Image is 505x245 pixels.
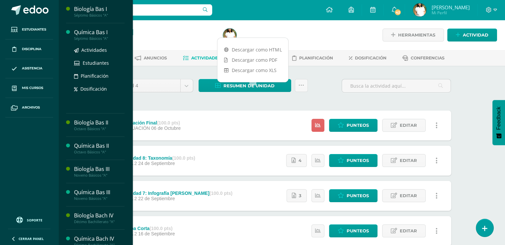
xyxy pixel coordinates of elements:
a: Biología Bas IIINoveno Básicos "A" [74,165,125,178]
span: 16 de Septiembre [138,231,175,236]
img: c7b04b25378ff11843444faa8800c300.png [223,29,236,42]
span: Planificación [299,55,333,60]
a: Química Bas ISéptimo Básicos "A" [74,29,125,41]
span: Punteos [347,154,369,167]
a: Resumen de unidad [199,79,291,92]
div: Biología Bas II [74,119,125,126]
span: Planificación [81,73,109,79]
a: Soporte [8,215,50,224]
a: Asistencia [5,59,53,79]
a: Biología Bas IIOctavo Básicos "A" [74,119,125,131]
a: 3 [287,189,307,202]
span: Editar [400,154,417,167]
span: 22 de Septiembre [138,196,175,201]
span: Actividad [463,29,488,41]
div: Décimo Bachillerato "A" [74,219,125,224]
a: Química Bas IIOctavo Básicos "A" [74,142,125,154]
a: Dosificación [74,85,125,93]
div: Séptimo Básicos "A" [74,36,125,41]
span: 4 [298,154,301,167]
a: Herramientas [382,29,444,41]
a: Punteos [329,154,378,167]
a: Actividad [447,29,497,41]
h1: Biología Bas I [84,27,215,37]
a: Descargar como PDF [217,55,288,65]
strong: (100.0 pts) [210,191,232,196]
a: Conferencias [402,53,445,63]
span: Punteos [347,119,369,131]
a: Descargar como XLS [217,65,288,75]
span: Estudiantes [83,60,109,66]
span: Actividades [191,55,220,60]
span: [PERSON_NAME] [431,4,469,11]
span: Mis cursos [22,85,43,91]
a: Química Bas IIINoveno Básicos "A" [74,189,125,201]
div: Prueba Corta [120,226,175,231]
div: Noveno Básicos "A" [74,196,125,201]
a: Actividades [74,46,125,54]
img: c7b04b25378ff11843444faa8800c300.png [413,3,426,17]
span: Actividades [81,47,107,53]
span: Archivos [22,105,40,110]
a: Actividades [183,53,220,63]
div: Biología Bas III [74,165,125,173]
span: Punteos [347,225,369,237]
div: Biología Bach IV [74,212,125,219]
span: 3 [299,190,301,202]
span: Resumen de unidad [223,80,275,92]
a: Planificación [292,53,333,63]
a: Estudiantes [5,20,53,40]
div: Química Bas I [74,29,125,36]
a: Planificación [74,72,125,80]
span: Unidad 4 [118,79,175,92]
span: EVALUACIÓN [120,125,150,131]
span: Editar [400,119,417,131]
span: Editar [400,225,417,237]
span: Editar [400,190,417,202]
div: Noveno Básicos "A" [74,173,125,178]
a: Archivos [5,98,53,118]
div: Séptimo Básicos 'A' [84,37,215,43]
a: Unidad 4 [113,79,193,92]
div: Séptimo Básicos "A" [74,13,125,18]
span: Estudiantes [22,27,46,32]
a: Biología Bach IVDécimo Bachillerato "A" [74,212,125,224]
div: Octavo Básicos "A" [74,126,125,131]
strong: (100.0 pts) [149,226,172,231]
a: 4 [286,154,307,167]
span: 06 de Octubre [151,125,181,131]
div: Química Bas III [74,189,125,196]
a: Estudiantes [74,59,125,67]
a: Punteos [329,224,378,237]
span: Asistencia [22,66,42,71]
div: Evaluación Final [120,120,181,125]
span: Punteos [347,190,369,202]
span: Anuncios [144,55,167,60]
span: Dosificación [355,55,386,60]
a: Punteos [329,189,378,202]
div: Química Bach IV [74,235,125,243]
a: Biología Bas ISéptimo Básicos "A" [74,5,125,18]
span: Mi Perfil [431,10,469,16]
a: Disciplina [5,40,53,59]
span: Herramientas [398,29,435,41]
span: Disciplina [22,46,42,52]
span: Soporte [27,218,42,222]
div: Química Bas II [74,142,125,150]
span: 42 [394,9,401,16]
input: Busca un usuario... [63,4,212,16]
span: Cerrar panel [19,236,44,241]
span: 24 de Septiembre [138,161,175,166]
a: Descargar como HTML [217,44,288,55]
div: Actividad 7: Infografía [PERSON_NAME] [120,191,232,196]
div: Octavo Básicos "A" [74,150,125,154]
input: Busca la actividad aquí... [342,79,451,92]
a: Dosificación [349,53,386,63]
span: Conferencias [411,55,445,60]
strong: (100.0 pts) [172,155,195,161]
span: Dosificación [80,86,107,92]
strong: (100.0 pts) [157,120,180,125]
button: Feedback - Mostrar encuesta [492,100,505,145]
a: Punteos [329,119,378,132]
a: Mis cursos [5,78,53,98]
